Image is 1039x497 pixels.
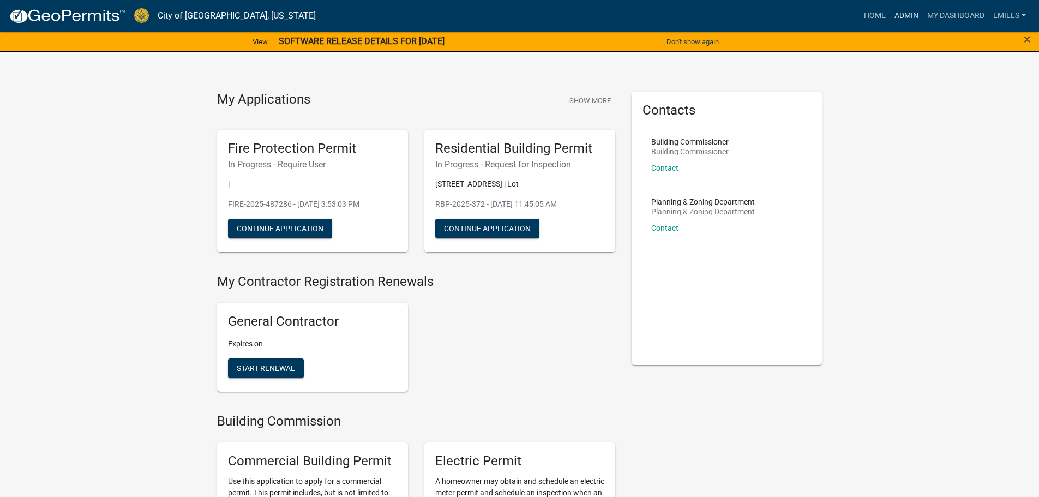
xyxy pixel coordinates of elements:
[989,5,1030,26] a: lmills
[435,141,604,157] h5: Residential Building Permit
[651,198,755,206] p: Planning & Zoning Department
[228,453,397,469] h5: Commercial Building Permit
[228,314,397,330] h5: General Contractor
[435,199,604,210] p: RBP-2025-372 - [DATE] 11:45:05 AM
[228,159,397,170] h6: In Progress - Require User
[217,274,615,290] h4: My Contractor Registration Renewals
[651,164,678,172] a: Contact
[228,141,397,157] h5: Fire Protection Permit
[217,92,310,108] h4: My Applications
[228,358,304,378] button: Start Renewal
[890,5,923,26] a: Admin
[228,219,332,238] button: Continue Application
[228,199,397,210] p: FIRE-2025-487286 - [DATE] 3:53:03 PM
[228,178,397,190] p: |
[1024,33,1031,46] button: Close
[651,224,678,232] a: Contact
[158,7,316,25] a: City of [GEOGRAPHIC_DATA], [US_STATE]
[217,274,615,400] wm-registration-list-section: My Contractor Registration Renewals
[1024,32,1031,47] span: ×
[435,453,604,469] h5: Electric Permit
[228,338,397,350] p: Expires on
[248,33,272,51] a: View
[217,414,615,429] h4: Building Commission
[860,5,890,26] a: Home
[134,8,149,23] img: City of Jeffersonville, Indiana
[237,364,295,373] span: Start Renewal
[565,92,615,110] button: Show More
[923,5,989,26] a: My Dashboard
[642,103,812,118] h5: Contacts
[279,36,445,46] strong: SOFTWARE RELEASE DETAILS FOR [DATE]
[435,219,539,238] button: Continue Application
[435,178,604,190] p: [STREET_ADDRESS] | Lot
[651,148,729,155] p: Building Commissioner
[651,138,729,146] p: Building Commissioner
[662,33,723,51] button: Don't show again
[651,208,755,215] p: Planning & Zoning Department
[435,159,604,170] h6: In Progress - Request for Inspection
